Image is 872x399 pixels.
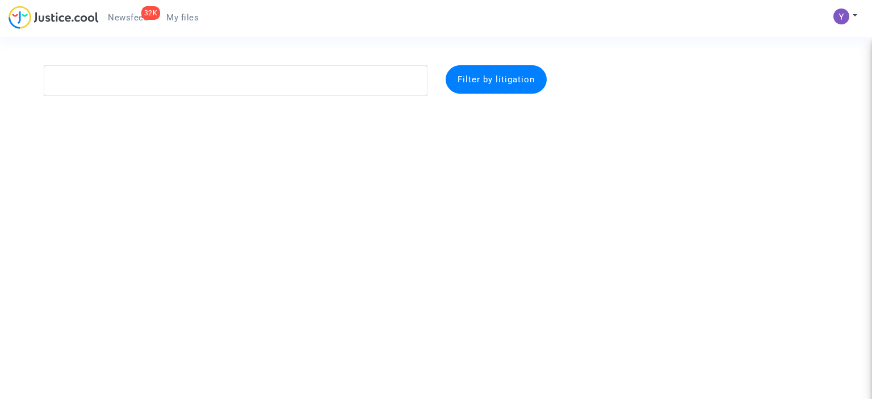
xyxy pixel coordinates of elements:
[833,9,849,24] img: ACg8ocLJbu-06PV-PP0rSorRCNxlVR0ijoVEwORkjsgJBMEIW3VU-A=s96-c
[157,9,208,26] a: My files
[458,74,535,85] span: Filter by litigation
[141,6,161,20] div: 32K
[9,6,99,29] img: jc-logo.svg
[99,9,157,26] a: 32KNewsfeed
[108,12,148,23] span: Newsfeed
[166,12,199,23] span: My files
